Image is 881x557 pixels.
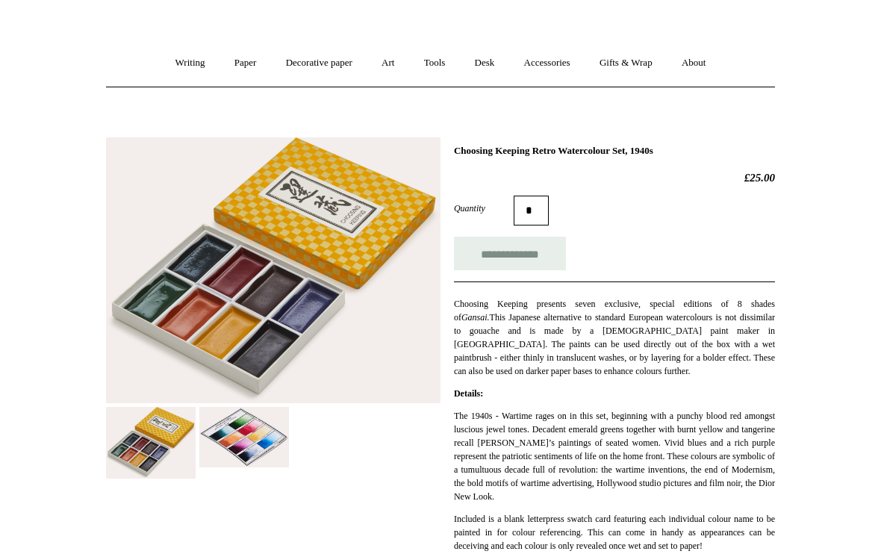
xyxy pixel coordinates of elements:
a: Art [368,43,408,83]
strong: Details: [454,388,483,399]
p: Choosing Keeping presents seven exclusive, special editions of 8 shades of This Japanese alternat... [454,297,775,378]
p: Included is a blank letterpress swatch card featuring each individual colour name to be painted i... [454,512,775,553]
label: Quantity [454,202,514,215]
a: Gifts & Wrap [586,43,666,83]
img: Choosing Keeping Retro Watercolour Set, 1940s [106,407,196,479]
a: Tools [411,43,459,83]
a: About [668,43,720,83]
a: Desk [461,43,508,83]
a: Accessories [511,43,584,83]
a: Writing [162,43,219,83]
a: Decorative paper [273,43,366,83]
em: Gansai. [461,312,490,323]
img: Choosing Keeping Retro Watercolour Set, 1940s [199,407,289,467]
p: The 1940s - Wartime rages on in this set, beginning with a punchy blood red amongst luscious jewe... [454,409,775,503]
h2: £25.00 [454,171,775,184]
img: Choosing Keeping Retro Watercolour Set, 1940s [106,137,441,404]
a: Paper [221,43,270,83]
h1: Choosing Keeping Retro Watercolour Set, 1940s [454,145,775,157]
